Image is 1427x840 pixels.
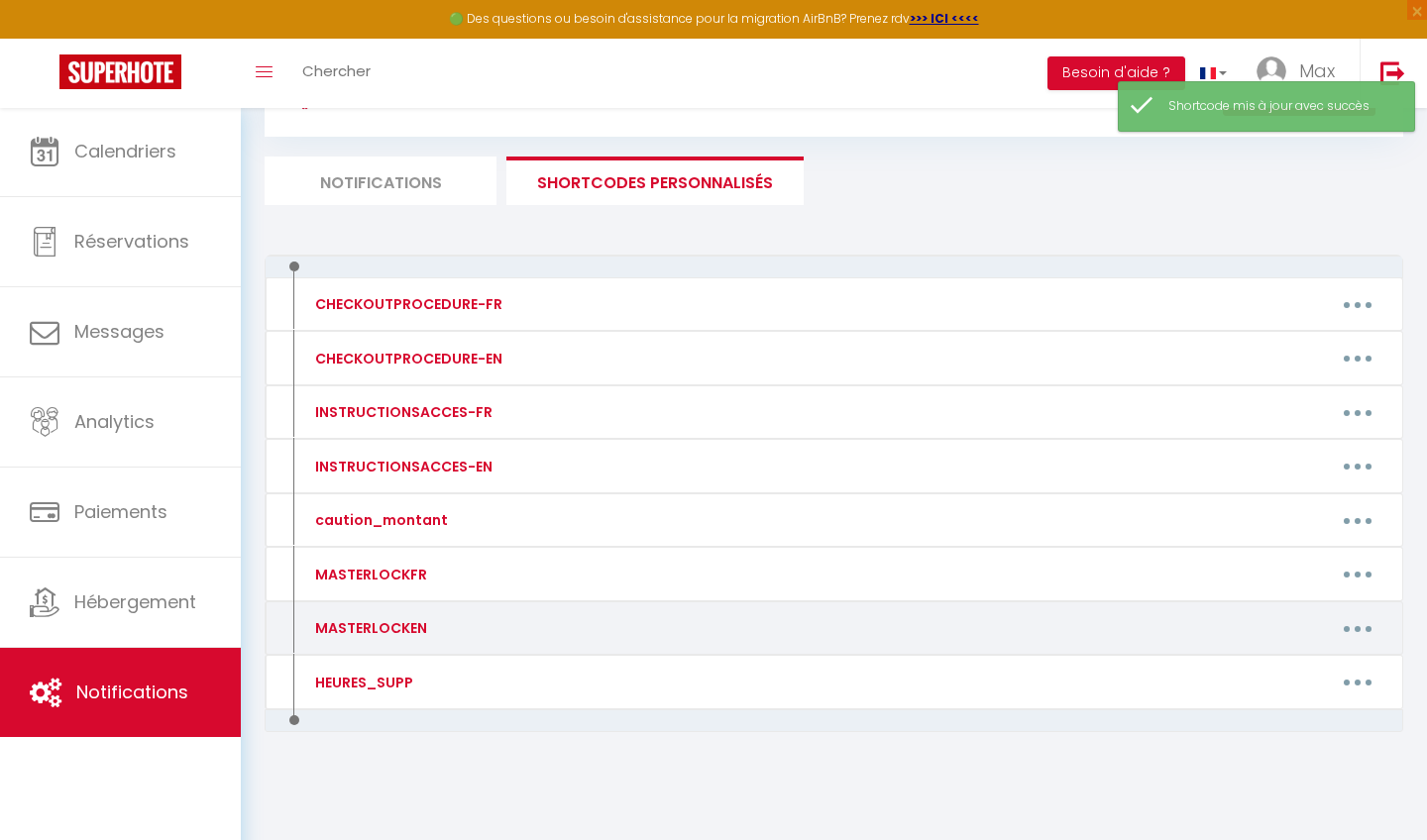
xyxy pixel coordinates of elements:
[76,680,188,704] span: Notifications
[74,139,176,163] span: Calendriers
[1380,60,1405,85] img: logout
[287,39,385,108] a: Chercher
[310,401,493,423] div: INSTRUCTIONSACCES-FR
[59,54,181,89] img: Super Booking
[74,319,165,344] span: Messages
[74,589,196,614] span: Hébergement
[1257,56,1286,86] img: ...
[310,456,493,477] div: INSTRUCTIONSACCES-EN
[310,617,427,639] div: MASTERLOCKEN
[74,229,189,254] span: Réservations
[310,564,427,585] div: MASTERLOCKFR
[1242,39,1360,108] a: ... Max
[1168,97,1394,116] div: Shortcode mis à jour avec succès
[74,409,155,434] span: Analytics
[302,60,371,81] span: Chercher
[265,157,496,205] li: Notifications
[1299,58,1335,83] span: Max
[310,509,448,531] div: caution_montant
[310,293,502,315] div: CHECKOUTPROCEDURE-FR
[506,157,804,205] li: SHORTCODES PERSONNALISÉS
[310,672,413,693] div: HEURES_SUPP
[1047,56,1185,90] button: Besoin d'aide ?
[310,348,502,369] div: CHECKOUTPROCEDURE-EN
[74,499,167,524] span: Paiements
[910,10,979,27] a: >>> ICI <<<<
